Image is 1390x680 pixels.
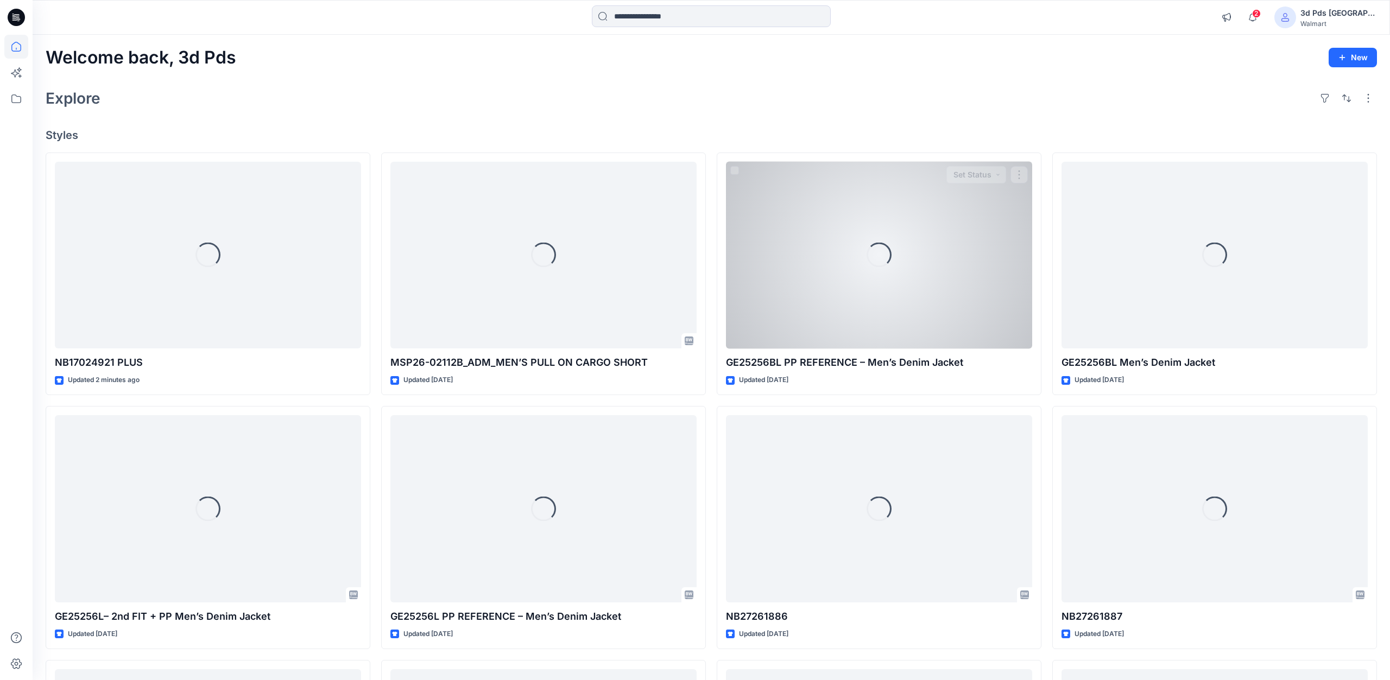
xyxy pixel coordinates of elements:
[1252,9,1261,18] span: 2
[739,628,788,640] p: Updated [DATE]
[726,355,1032,370] p: GE25256BL PP REFERENCE – Men’s Denim Jacket
[726,609,1032,624] p: NB27261886
[55,355,361,370] p: NB17024921 PLUS
[390,609,697,624] p: GE25256L PP REFERENCE – Men’s Denim Jacket
[46,48,236,68] h2: Welcome back, 3d Pds
[68,374,140,386] p: Updated 2 minutes ago
[403,374,453,386] p: Updated [DATE]
[55,609,361,624] p: GE25256L– 2nd FIT + PP Men’s Denim Jacket
[46,90,100,107] h2: Explore
[1329,48,1377,67] button: New
[1075,628,1124,640] p: Updated [DATE]
[403,628,453,640] p: Updated [DATE]
[1075,374,1124,386] p: Updated [DATE]
[1300,20,1376,28] div: Walmart
[1062,609,1368,624] p: NB27261887
[390,355,697,370] p: MSP26-02112B_ADM_MEN’S PULL ON CARGO SHORT
[739,374,788,386] p: Updated [DATE]
[68,628,117,640] p: Updated [DATE]
[1281,13,1290,22] svg: avatar
[1062,355,1368,370] p: GE25256BL Men’s Denim Jacket
[46,129,1377,142] h4: Styles
[1300,7,1376,20] div: 3d Pds [GEOGRAPHIC_DATA]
